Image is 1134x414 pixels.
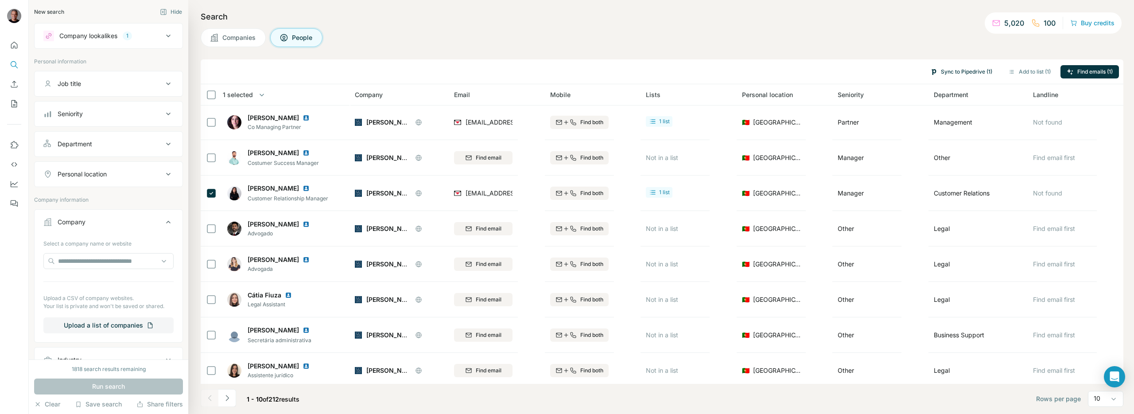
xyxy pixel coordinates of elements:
[35,73,183,94] button: Job title
[7,57,21,73] button: Search
[454,189,461,198] img: provider findymail logo
[98,52,149,58] div: Keywords by Traffic
[263,395,268,403] span: of
[366,367,471,374] span: [PERSON_NAME] AND Associados
[366,189,471,197] span: [PERSON_NAME] AND Associados
[1060,65,1119,78] button: Find emails (1)
[646,296,678,303] span: Not in a list
[753,295,800,304] span: [GEOGRAPHIC_DATA]
[646,367,678,374] span: Not in a list
[646,260,678,268] span: Not in a list
[248,265,320,273] span: Advogada
[14,23,21,30] img: website_grey.svg
[59,31,117,40] div: Company lookalikes
[58,218,85,227] div: Company
[303,256,310,263] img: LinkedIn logo
[218,389,236,407] button: Navigate to next page
[123,32,132,40] div: 1
[1033,118,1062,126] span: Not found
[34,8,64,16] div: New search
[934,90,968,99] span: Department
[248,123,320,131] span: Co Managing Partner
[248,230,320,238] span: Advogado
[248,337,311,344] span: Secretária administrativa
[58,170,107,179] div: Personal location
[1033,225,1075,232] span: Find email first
[476,154,501,162] span: Find email
[646,331,678,339] span: Not in a list
[646,225,678,232] span: Not in a list
[58,355,82,364] div: Industry
[366,154,471,161] span: [PERSON_NAME] AND Associados
[7,176,21,192] button: Dashboard
[136,400,183,409] button: Share filters
[466,189,572,197] span: [EMAIL_ADDRESS][DOMAIN_NAME]
[303,185,310,192] img: LinkedIn logo
[248,371,320,379] span: Assistente jurídico
[34,196,183,204] p: Company information
[753,224,800,233] span: [GEOGRAPHIC_DATA]
[550,364,609,377] button: Find both
[248,255,299,264] span: [PERSON_NAME]
[580,260,603,268] span: Find both
[659,117,670,125] span: 1 list
[550,90,571,99] span: Mobile
[248,148,299,157] span: [PERSON_NAME]
[7,96,21,112] button: My lists
[7,156,21,172] button: Use Surfe API
[934,224,950,233] span: Legal
[58,109,83,118] div: Seniority
[248,291,281,300] span: Cátia Fiuza
[227,257,241,271] img: Avatar
[1104,366,1125,387] div: Open Intercom Messenger
[646,90,660,99] span: Lists
[1044,18,1056,28] p: 100
[580,189,603,197] span: Find both
[7,9,21,23] img: Avatar
[35,103,183,125] button: Seniority
[248,195,328,202] span: Customer Relationship Manager
[454,118,461,127] img: provider findymail logo
[355,154,362,161] img: Logo of Lamares Capela AND Associados
[303,363,310,370] img: LinkedIn logo
[43,294,174,302] p: Upload a CSV of company websites.
[550,293,609,306] button: Find both
[550,151,609,164] button: Find both
[742,224,750,233] span: 🇵🇹
[247,395,263,403] span: 1 - 10
[248,362,299,370] span: [PERSON_NAME]
[454,151,513,164] button: Find email
[355,119,362,126] img: Logo of Lamares Capela AND Associados
[201,11,1123,23] h4: Search
[223,90,253,99] span: 1 selected
[366,118,471,126] span: [PERSON_NAME] AND Associados
[838,118,859,126] span: Partner
[268,395,279,403] span: 212
[1077,68,1113,76] span: Find emails (1)
[355,261,362,268] img: Logo of Lamares Capela AND Associados
[303,327,310,334] img: LinkedIn logo
[838,154,864,161] span: Manager
[580,154,603,162] span: Find both
[285,292,292,299] img: LinkedIn logo
[24,51,31,59] img: tab_domain_overview_orange.svg
[550,222,609,235] button: Find both
[248,220,299,229] span: [PERSON_NAME]
[838,90,864,99] span: Seniority
[742,118,750,127] span: 🇵🇹
[7,76,21,92] button: Enrich CSV
[934,331,984,340] span: Business Support
[154,5,188,19] button: Hide
[248,326,299,335] span: [PERSON_NAME]
[659,188,670,196] span: 1 list
[742,331,750,340] span: 🇵🇹
[227,186,241,200] img: Avatar
[75,400,122,409] button: Save search
[934,153,950,162] span: Other
[366,331,471,339] span: [PERSON_NAME] AND Associados
[454,90,470,99] span: Email
[227,293,241,307] img: Avatar
[476,260,501,268] span: Find email
[742,153,750,162] span: 🇵🇹
[580,118,603,126] span: Find both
